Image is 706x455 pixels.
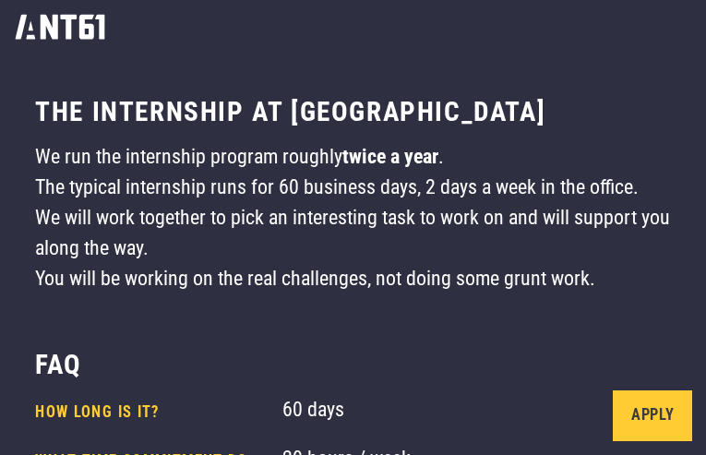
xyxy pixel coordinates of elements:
h3: The internship at [GEOGRAPHIC_DATA] [35,95,545,128]
div: We run the internship program roughly . The typical internship runs for 60 business days, 2 days ... [35,142,671,293]
div: 60 days [282,395,671,431]
h3: FAQ [35,348,82,381]
a: Apply [613,390,692,442]
strong: twice a year [342,145,438,168]
h4: How long is it? [35,403,269,423]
